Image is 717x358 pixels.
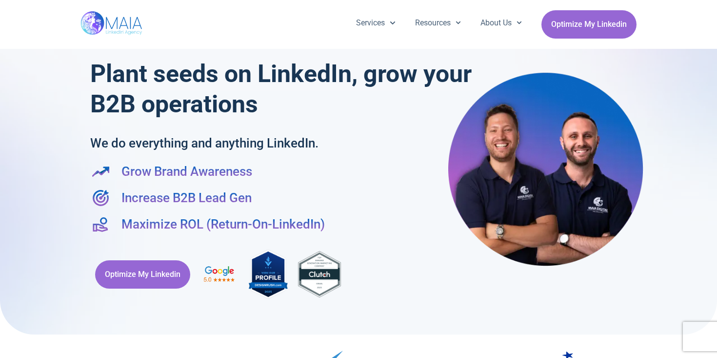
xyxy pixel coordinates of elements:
[541,10,637,39] a: Optimize My Linkedin
[346,10,405,36] a: Services
[551,15,627,34] span: Optimize My Linkedin
[95,260,190,289] a: Optimize My Linkedin
[119,215,325,233] span: Maximize ROL (Return-On-LinkedIn)
[119,189,252,207] span: Increase B2B Lead Gen
[249,248,288,300] img: MAIA Digital's rating on DesignRush, the industry-leading B2B Marketplace connecting brands with ...
[105,265,180,284] span: Optimize My Linkedin
[90,59,476,119] h1: Plant seeds on LinkedIn, grow your B2B operations
[90,134,413,152] h2: We do everything and anything LinkedIn.
[448,72,643,266] img: Maia Digital- Shay & Eli
[471,10,532,36] a: About Us
[119,162,252,181] span: Grow Brand Awareness
[405,10,471,36] a: Resources
[346,10,532,36] nav: Menu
